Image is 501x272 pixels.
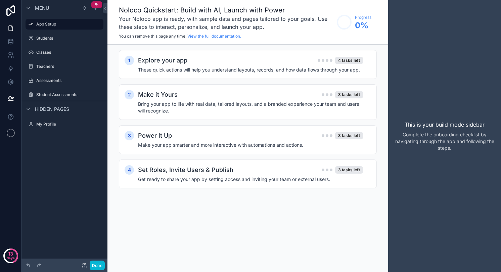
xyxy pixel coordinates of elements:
[36,78,102,83] label: Assessments
[405,121,485,129] p: This is your build mode sidebar
[355,15,371,20] span: Progress
[26,61,103,72] a: Teachers
[36,122,102,127] label: My Profile
[119,15,333,31] h3: Your Noloco app is ready, with sample data and pages tailored to your goals. Use these steps to i...
[35,106,69,112] span: Hidden pages
[26,89,103,100] a: Student Assessments
[119,34,186,39] span: You can remove this page any time.
[26,19,103,30] a: App Setup
[394,131,496,151] p: Complete the onboarding checklist by navigating through the app and following the steps.
[36,36,102,41] label: Students
[36,50,102,55] label: Classes
[8,251,13,257] p: 13
[26,47,103,58] a: Classes
[355,20,371,31] span: 0 %
[35,5,49,11] span: Menu
[119,5,333,15] h1: Noloco Quickstart: Build with AI, Launch with Power
[7,253,15,263] p: days
[26,119,103,130] a: My Profile
[36,21,99,27] label: App Setup
[90,261,105,270] button: Done
[26,33,103,44] a: Students
[36,64,102,69] label: Teachers
[36,92,102,97] label: Student Assessments
[26,75,103,86] a: Assessments
[187,34,241,39] a: View the full documentation.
